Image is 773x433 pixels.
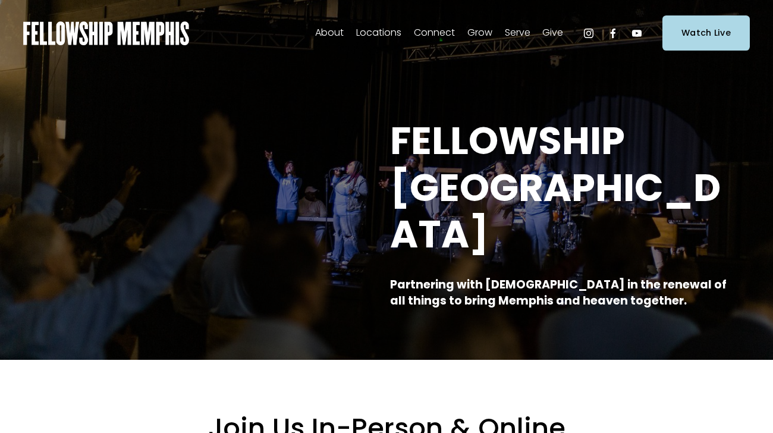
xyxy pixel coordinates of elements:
a: Facebook [607,27,619,39]
strong: Partnering with [DEMOGRAPHIC_DATA] in the renewal of all things to bring Memphis and heaven toget... [390,277,729,309]
a: YouTube [631,27,643,39]
span: Serve [505,24,530,42]
span: Grow [467,24,492,42]
a: folder dropdown [542,24,563,43]
span: Give [542,24,563,42]
a: folder dropdown [505,24,530,43]
strong: FELLOWSHIP [GEOGRAPHIC_DATA] [390,114,721,261]
a: Instagram [583,27,595,39]
span: Connect [414,24,455,42]
a: folder dropdown [356,24,401,43]
a: folder dropdown [315,24,344,43]
img: Fellowship Memphis [23,21,189,45]
a: folder dropdown [467,24,492,43]
a: folder dropdown [414,24,455,43]
span: Locations [356,24,401,42]
a: Watch Live [662,15,750,51]
span: About [315,24,344,42]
